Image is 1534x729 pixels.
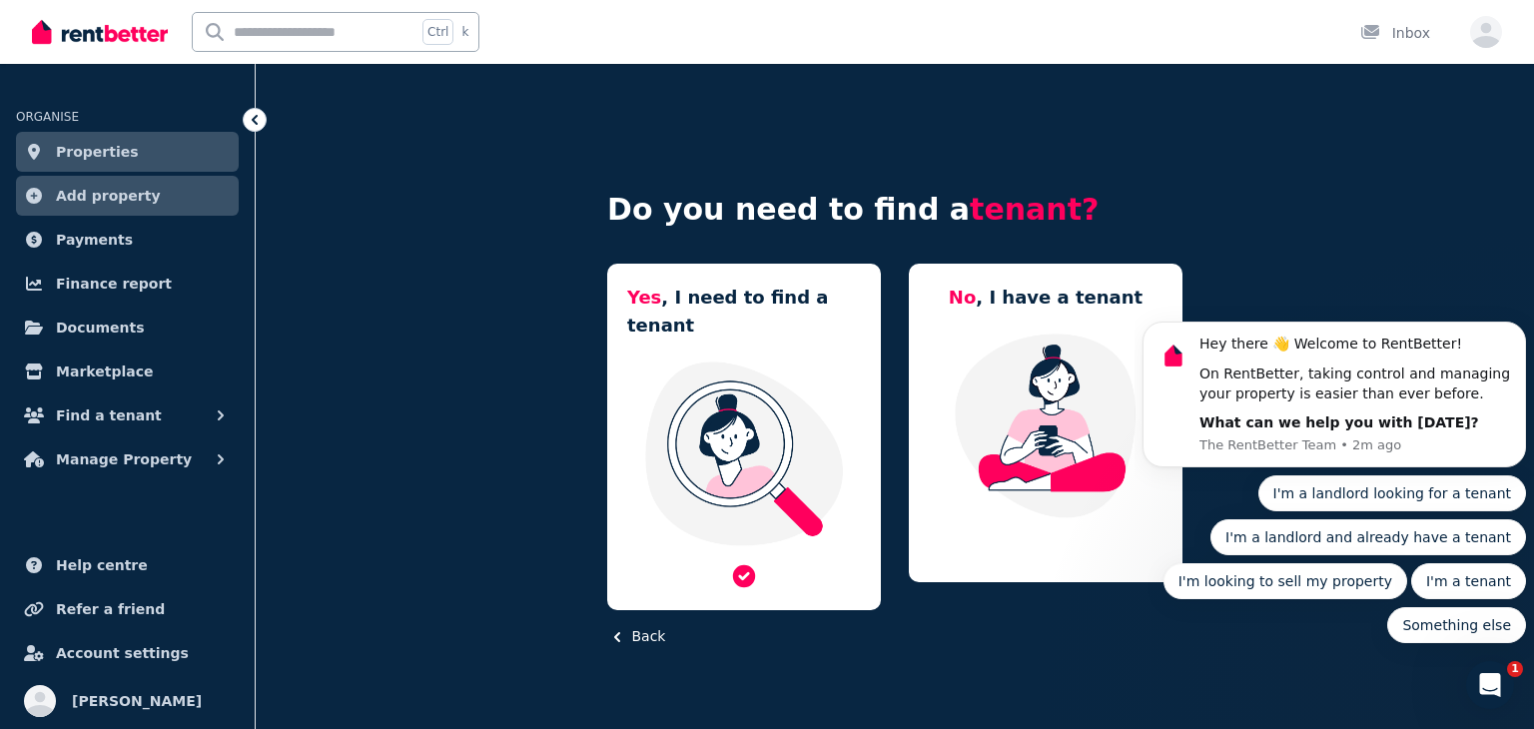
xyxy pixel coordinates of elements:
[56,597,165,621] span: Refer a friend
[56,140,139,164] span: Properties
[72,689,202,713] span: [PERSON_NAME]
[1466,661,1514,709] iframe: Intercom live chat
[607,192,1182,228] h4: Do you need to find a
[56,316,145,340] span: Documents
[627,287,661,308] span: Yes
[16,395,239,435] button: Find a tenant
[1135,128,1534,675] iframe: Intercom notifications message
[16,176,239,216] a: Add property
[56,272,172,296] span: Finance report
[16,264,239,304] a: Finance report
[1360,23,1430,43] div: Inbox
[16,308,239,348] a: Documents
[56,641,189,665] span: Account settings
[16,132,239,172] a: Properties
[16,352,239,391] a: Marketplace
[16,545,239,585] a: Help centre
[16,633,239,673] a: Account settings
[56,447,192,471] span: Manage Property
[949,284,1143,312] h5: , I have a tenant
[607,626,665,647] button: Back
[970,192,1099,227] span: tenant?
[929,332,1162,519] img: Manage my property
[56,403,162,427] span: Find a tenant
[56,228,133,252] span: Payments
[16,110,79,124] span: ORGANISE
[1507,661,1523,677] span: 1
[949,287,976,308] span: No
[16,439,239,479] button: Manage Property
[627,284,861,340] h5: , I need to find a tenant
[16,220,239,260] a: Payments
[32,17,168,47] img: RentBetter
[16,589,239,629] a: Refer a friend
[56,360,153,383] span: Marketplace
[627,360,861,547] img: I need a tenant
[461,24,468,40] span: k
[56,184,161,208] span: Add property
[422,19,453,45] span: Ctrl
[56,553,148,577] span: Help centre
